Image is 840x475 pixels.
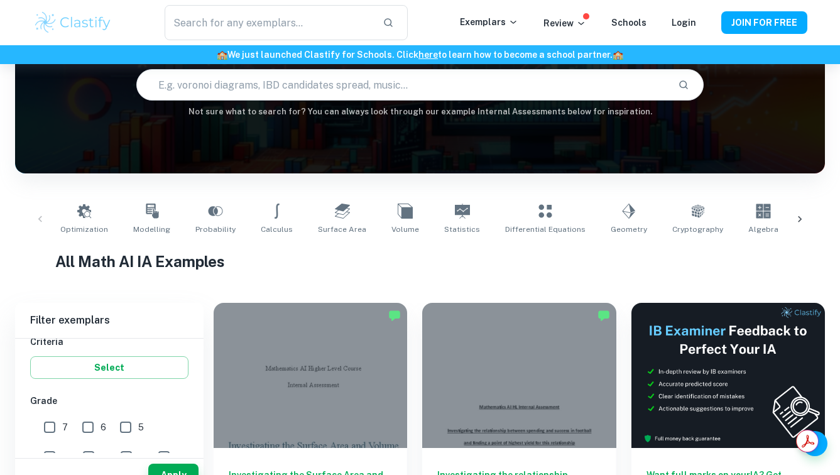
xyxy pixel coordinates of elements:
[62,420,68,434] span: 7
[177,450,180,464] span: 1
[391,224,419,235] span: Volume
[543,16,586,30] p: Review
[101,450,107,464] span: 3
[60,224,108,235] span: Optimization
[672,18,696,28] a: Login
[460,15,518,29] p: Exemplars
[15,303,204,338] h6: Filter exemplars
[672,224,723,235] span: Cryptography
[217,50,227,60] span: 🏫
[55,250,784,273] h1: All Math AI IA Examples
[138,420,144,434] span: 5
[30,394,188,408] h6: Grade
[3,48,837,62] h6: We just launched Clastify for Schools. Click to learn how to become a school partner.
[613,50,623,60] span: 🏫
[597,309,610,322] img: Marked
[611,18,646,28] a: Schools
[418,50,438,60] a: here
[444,224,480,235] span: Statistics
[15,106,825,118] h6: Not sure what to search for? You can always look through our example Internal Assessments below f...
[137,67,667,102] input: E.g. voronoi diagrams, IBD candidates spread, music...
[30,356,188,379] button: Select
[101,420,106,434] span: 6
[62,450,68,464] span: 4
[165,5,372,40] input: Search for any exemplars...
[139,450,144,464] span: 2
[33,10,113,35] img: Clastify logo
[261,224,293,235] span: Calculus
[133,224,170,235] span: Modelling
[673,74,694,96] button: Search
[30,335,188,349] h6: Criteria
[721,11,807,34] button: JOIN FOR FREE
[195,224,236,235] span: Probability
[318,224,366,235] span: Surface Area
[611,224,647,235] span: Geometry
[388,309,401,322] img: Marked
[631,303,825,448] img: Thumbnail
[505,224,586,235] span: Differential Equations
[748,224,778,235] span: Algebra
